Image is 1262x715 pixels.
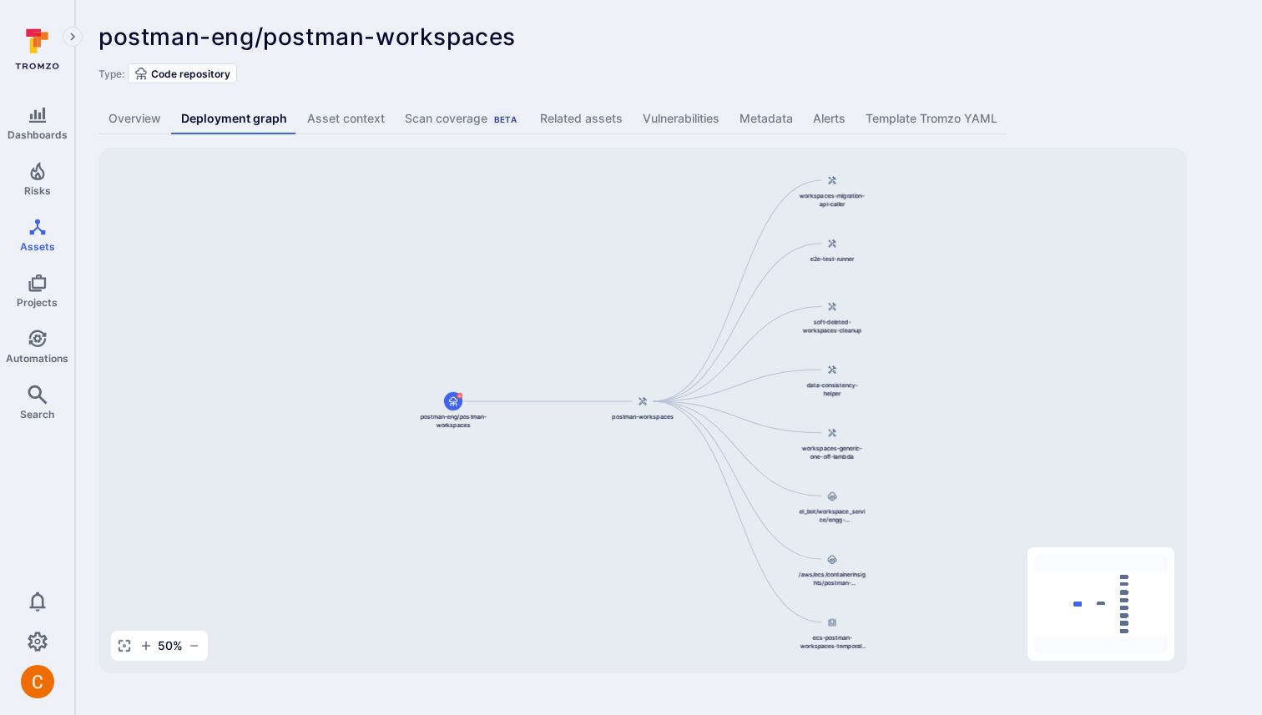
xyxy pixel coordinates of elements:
span: Projects [17,296,58,309]
span: Dashboards [8,128,68,141]
div: Camilo Rivera [21,665,54,698]
span: postman-workspaces [612,412,674,420]
span: postman-eng/postman-workspaces [98,23,516,51]
div: Scan coverage [405,110,520,127]
i: Expand navigation menu [67,30,78,44]
a: Template Tromzo YAML [856,103,1007,134]
span: Search [20,408,54,420]
span: Automations [6,352,68,365]
span: e2e-test-runner [810,254,854,263]
span: workspaces-migration-api-caller [799,191,866,208]
span: el_bot/workspace_service/engg-prod/MYSQL_PASSWD [799,506,866,523]
button: Expand navigation menu [63,27,83,47]
span: soft-deleted-workspaces-cleanup [799,318,866,335]
a: Metadata [729,103,803,134]
div: Asset tabs [98,103,1239,134]
a: Alerts [803,103,856,134]
a: Related assets [530,103,633,134]
span: 50 % [158,637,183,654]
span: postman-eng/postman-workspaces [420,412,487,429]
span: Risks [24,184,51,197]
span: data-consistency-helper [799,380,866,397]
a: Overview [98,103,171,134]
span: Type: [98,68,124,80]
a: Vulnerabilities [633,103,729,134]
span: Assets [20,240,55,253]
span: ecs-postman-workspaces-temporal-worker-119-logrouter-90bf93bdfafeeec71c00 [799,633,866,650]
img: ACg8ocJuq_DPPTkXyD9OlTnVLvDrpObecjcADscmEHLMiTyEnTELew=s96-c [21,665,54,698]
span: /aws/ecs/containerinsights/postman-workspaces-temporal-workers-prod/performance [799,570,866,587]
a: Asset context [297,103,395,134]
span: Code repository [151,68,230,80]
div: Beta [491,113,520,126]
a: Deployment graph [171,103,297,134]
span: workspaces-generic-one-off-lambda [799,444,866,461]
